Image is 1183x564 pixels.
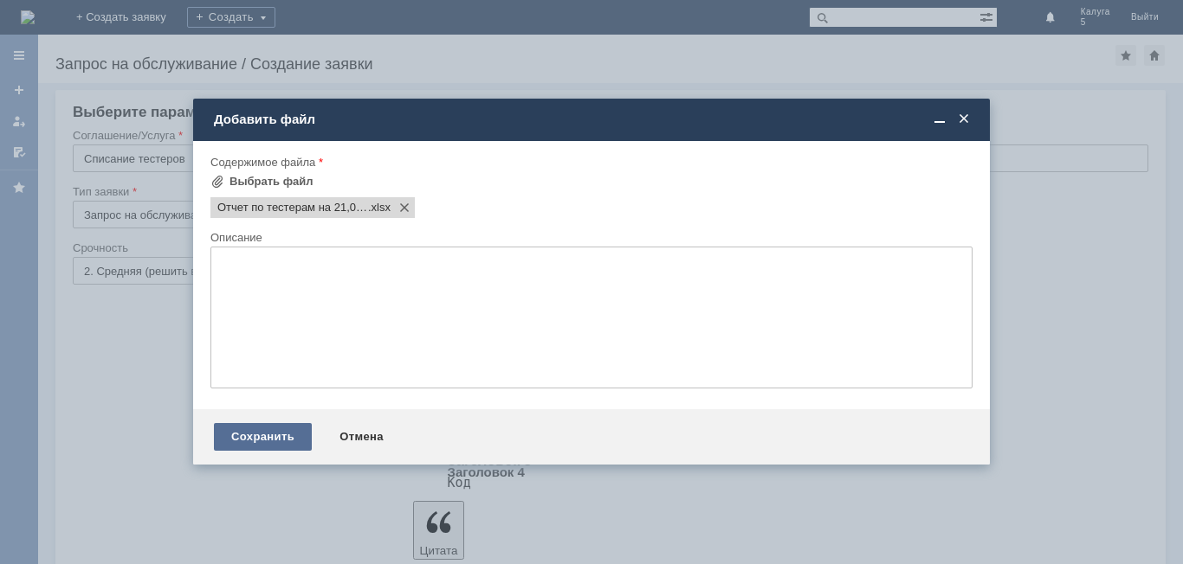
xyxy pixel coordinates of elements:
span: Отчет по тестерам на 21,08,25 (3).xlsx [368,201,391,215]
div: Описание [210,232,969,243]
div: Добрый день. Списание тестеров [7,7,253,21]
div: Выбрать файл [229,175,314,189]
span: Отчет по тестерам на 21,08,25 (3).xlsx [217,201,368,215]
div: Содержимое файла [210,157,969,168]
div: Добавить файл [214,112,973,127]
span: Закрыть [955,112,973,127]
span: Свернуть (Ctrl + M) [931,112,948,127]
